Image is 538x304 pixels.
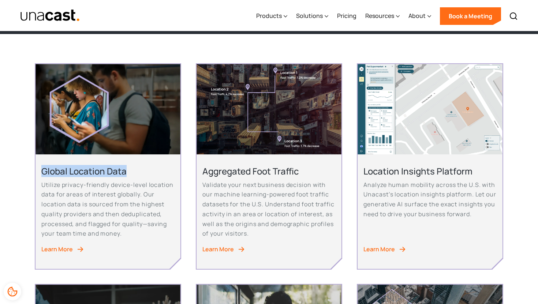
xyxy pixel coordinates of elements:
[256,11,282,20] div: Products
[41,165,174,177] h2: Global Location Data
[365,11,394,20] div: Resources
[4,283,21,300] div: Cookie Preferences
[509,12,518,20] img: Search icon
[363,244,395,254] div: Learn More
[365,1,400,31] div: Resources
[41,180,174,239] p: Utilize privacy-friendly device-level location data for areas of interest globally. Our location ...
[296,1,328,31] div: Solutions
[408,11,426,20] div: About
[363,180,496,219] p: Analyze human mobility across the U.S. with Unacast’s location insights platform. Let our generat...
[337,1,356,31] a: Pricing
[363,165,496,177] h2: Location Insights Platform
[363,244,496,254] a: Learn More
[202,244,234,254] div: Learn More
[41,244,174,254] a: Learn More
[197,64,341,154] img: An aerial view of a city block with foot traffic data and location data information
[256,1,287,31] div: Products
[296,11,323,20] div: Solutions
[202,180,335,239] p: Validate your next business decision with our machine learning-powered foot traffic datasets for ...
[202,244,335,254] a: Learn More
[20,9,80,22] a: home
[202,165,335,177] h2: Aggregated Foot Traffic
[20,9,80,22] img: Unacast text logo
[41,244,73,254] div: Learn More
[358,64,502,154] img: An image of the unacast UI. Shows a map of a pet supermarket along with relevant data in the side...
[408,1,431,31] div: About
[440,7,501,25] a: Book a Meeting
